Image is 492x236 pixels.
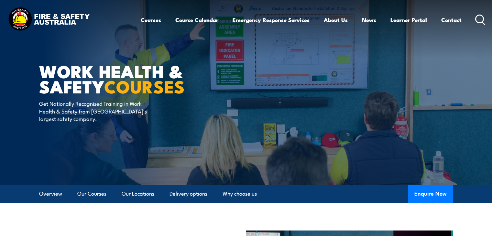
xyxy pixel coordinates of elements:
a: Overview [39,185,62,202]
a: Learner Portal [390,11,427,28]
a: Our Locations [122,185,154,202]
a: Why choose us [223,185,257,202]
a: News [362,11,376,28]
a: Courses [141,11,161,28]
a: About Us [324,11,348,28]
a: Delivery options [169,185,207,202]
h1: Work Health & Safety [39,63,199,93]
strong: COURSES [104,72,185,99]
a: Our Courses [77,185,106,202]
a: Emergency Response Services [233,11,310,28]
button: Enquire Now [408,185,453,203]
a: Course Calendar [175,11,218,28]
a: Contact [441,11,462,28]
p: Get Nationally Recognised Training in Work Health & Safety from [GEOGRAPHIC_DATA]’s largest safet... [39,100,157,122]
